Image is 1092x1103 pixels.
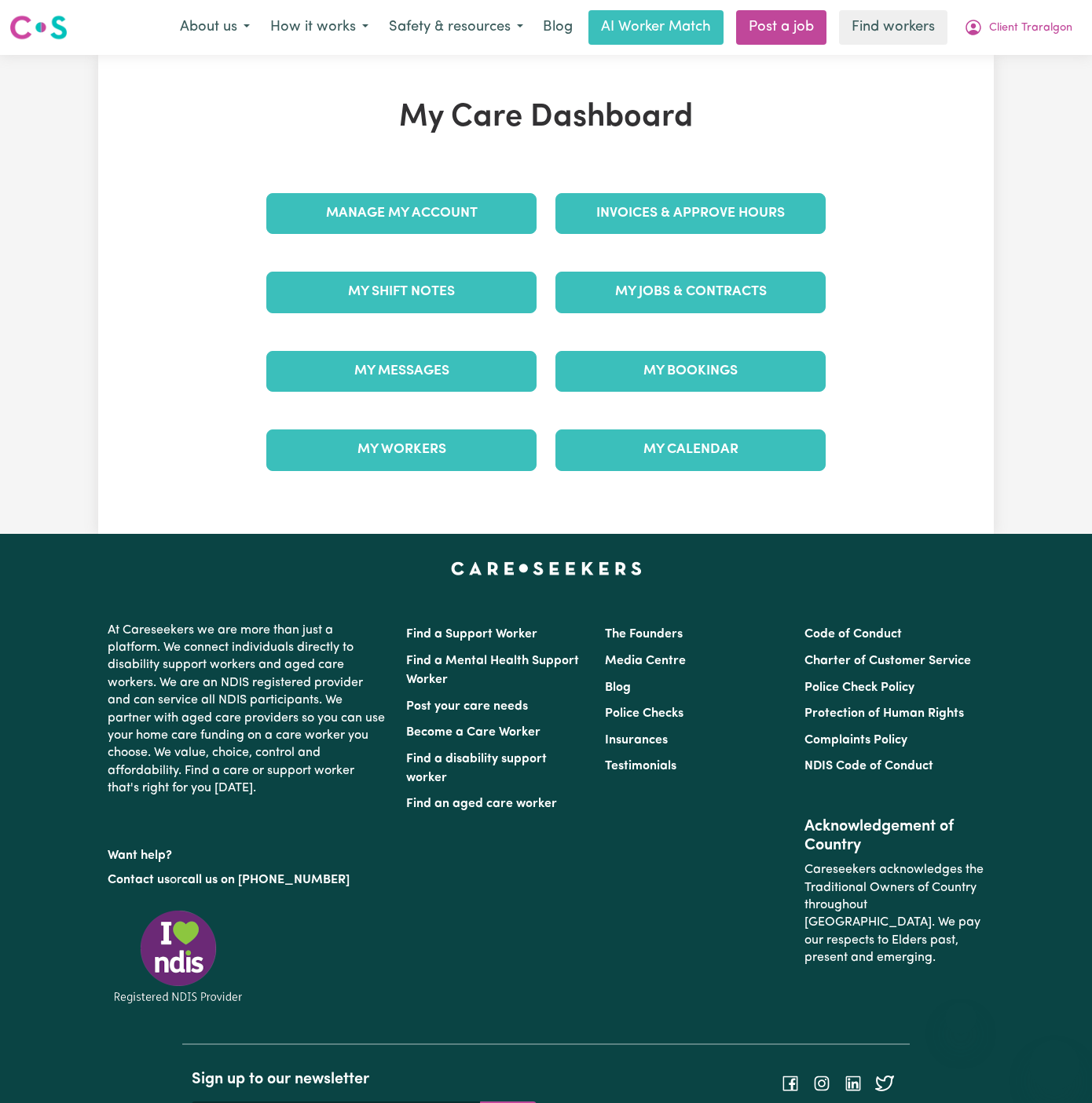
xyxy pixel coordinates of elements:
a: Post a job [736,10,826,45]
a: Become a Care Worker [406,726,541,739]
a: Follow Careseekers on Instagram [812,1077,831,1090]
a: Protection of Human Rights [804,707,964,720]
a: Find a Mental Health Support Worker [406,655,579,686]
p: or [108,865,387,895]
a: Complaints Policy [804,734,907,747]
p: Careseekers acknowledges the Traditional Owners of Country throughout [GEOGRAPHIC_DATA]. We pay o... [804,855,984,973]
button: Safety & resources [379,11,533,44]
a: Insurances [605,734,668,747]
a: Media Centre [605,655,686,667]
a: Testimonials [605,760,676,772]
a: Find an aged care worker [406,798,557,810]
button: About us [170,11,260,44]
a: Charter of Customer Service [804,655,971,667]
h2: Acknowledgement of Country [804,817,984,855]
a: call us on [PHONE_NUMBER] [181,874,350,886]
a: Contact us [108,874,170,886]
h2: Sign up to our newsletter [192,1070,537,1089]
a: The Founders [605,628,683,641]
a: My Workers [266,429,537,470]
a: Blog [605,681,631,694]
a: Careseekers home page [451,562,642,575]
a: Police Check Policy [804,681,914,694]
a: Find workers [839,10,947,45]
p: At Careseekers we are more than just a platform. We connect individuals directly to disability su... [108,615,387,804]
a: My Bookings [555,351,826,392]
a: Post your care needs [406,700,528,713]
a: My Calendar [555,429,826,470]
p: Want help? [108,841,387,864]
a: Follow Careseekers on LinkedIn [844,1077,863,1090]
a: Follow Careseekers on Twitter [875,1077,894,1090]
a: Follow Careseekers on Facebook [781,1077,800,1090]
a: Manage My Account [266,193,537,234]
a: Careseekers logo [9,9,68,46]
button: How it works [260,11,379,44]
a: Find a disability support worker [406,753,547,784]
a: AI Worker Match [588,10,724,45]
a: Invoices & Approve Hours [555,193,826,234]
span: Client Traralgon [989,20,1072,37]
img: Careseekers logo [9,13,68,42]
a: Blog [533,10,582,45]
a: Code of Conduct [804,628,902,641]
button: My Account [954,11,1083,44]
a: My Shift Notes [266,272,537,312]
a: Police Checks [605,707,683,720]
a: Find a Support Worker [406,628,537,641]
a: My Messages [266,351,537,392]
iframe: Button to launch messaging window [1029,1040,1079,1090]
h1: My Care Dashboard [257,99,835,137]
iframe: Close message [945,1003,977,1034]
a: My Jobs & Contracts [555,272,826,312]
a: NDIS Code of Conduct [804,760,933,772]
img: Registered NDIS provider [108,908,249,1006]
